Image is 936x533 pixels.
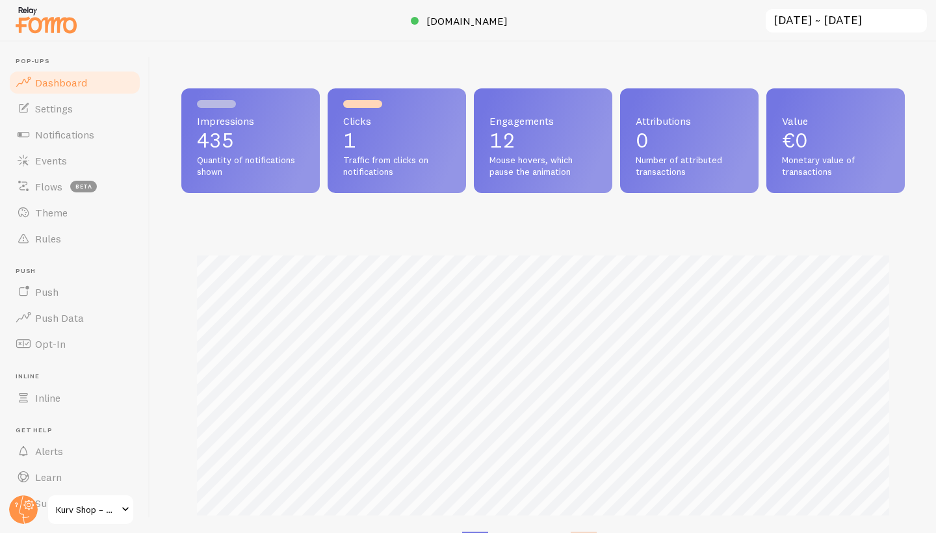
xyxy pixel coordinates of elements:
a: Push [8,279,142,305]
span: beta [70,181,97,192]
a: Events [8,148,142,174]
a: Theme [8,200,142,226]
span: Push [16,267,142,276]
span: Clicks [343,116,450,126]
span: Engagements [489,116,597,126]
a: Opt-In [8,331,142,357]
span: Theme [35,206,68,219]
span: Settings [35,102,73,115]
span: Opt-In [35,337,66,350]
p: 12 [489,130,597,151]
span: Inline [16,372,142,381]
span: Monetary value of transactions [782,155,889,177]
span: €0 [782,127,808,153]
a: Push Data [8,305,142,331]
span: Flows [35,180,62,193]
span: Traffic from clicks on notifications [343,155,450,177]
span: Inline [35,391,60,404]
a: Dashboard [8,70,142,96]
span: Learn [35,471,62,484]
span: Push [35,285,58,298]
span: Kurv Shop – Un drop exclusif mensuel [56,502,118,517]
span: Impressions [197,116,304,126]
span: Push Data [35,311,84,324]
span: Value [782,116,889,126]
span: Get Help [16,426,142,435]
span: Pop-ups [16,57,142,66]
span: Dashboard [35,76,87,89]
span: Notifications [35,128,94,141]
span: Alerts [35,445,63,458]
a: Flows beta [8,174,142,200]
a: Alerts [8,438,142,464]
img: fomo-relay-logo-orange.svg [14,3,79,36]
p: 1 [343,130,450,151]
span: Events [35,154,67,167]
p: 0 [636,130,743,151]
a: Support [8,490,142,516]
span: Attributions [636,116,743,126]
span: Number of attributed transactions [636,155,743,177]
p: 435 [197,130,304,151]
a: Rules [8,226,142,252]
a: Settings [8,96,142,122]
a: Learn [8,464,142,490]
span: Quantity of notifications shown [197,155,304,177]
span: Mouse hovers, which pause the animation [489,155,597,177]
a: Kurv Shop – Un drop exclusif mensuel [47,494,135,525]
a: Inline [8,385,142,411]
a: Notifications [8,122,142,148]
span: Rules [35,232,61,245]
